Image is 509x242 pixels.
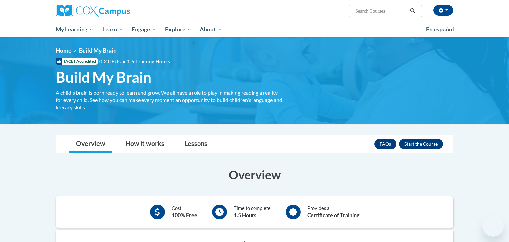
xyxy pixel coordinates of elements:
[307,205,359,219] div: Provides a
[56,5,130,17] img: Cox Campus
[56,166,453,183] h3: Overview
[127,22,161,37] a: Engage
[200,26,222,33] span: About
[119,135,171,153] a: How it works
[172,205,197,219] div: Cost
[56,68,151,86] span: Build My Brain
[433,5,453,16] button: Account Settings
[79,47,117,54] span: Build My Brain
[102,26,123,33] span: Learn
[122,58,125,64] span: •
[56,47,71,54] a: Home
[51,22,98,37] a: My Learning
[56,26,94,33] span: My Learning
[127,58,170,64] span: 1.5 Training Hours
[132,26,156,33] span: Engage
[355,7,408,15] input: Search Courses
[161,22,196,37] a: Explore
[165,26,192,33] span: Explore
[99,58,170,65] span: 0.2 CEUs
[69,135,112,153] a: Overview
[482,215,504,237] iframe: Button to launch messaging window
[422,23,458,36] a: En español
[196,22,227,37] a: About
[178,135,214,153] a: Lessons
[374,139,396,149] a: FAQs
[56,58,98,65] span: IACET Accredited
[426,26,454,33] span: En español
[234,205,271,219] div: Time to complete
[56,89,284,111] div: A child's brain is born ready to learn and grow. We all have a role to play in making reading a r...
[56,5,182,17] a: Cox Campus
[408,7,418,15] button: Search
[234,212,256,218] b: 1.5 Hours
[307,212,359,218] b: Certificate of Training
[46,22,463,37] div: Main menu
[98,22,128,37] a: Learn
[172,212,197,218] b: 100% Free
[399,139,443,149] button: Enroll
